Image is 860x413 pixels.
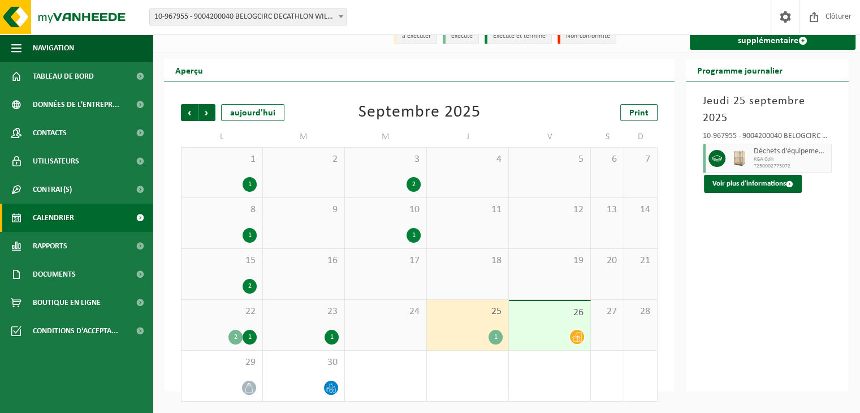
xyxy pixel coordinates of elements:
[33,91,119,119] span: Données de l'entrepr...
[630,153,651,166] span: 7
[33,62,94,91] span: Tableau de bord
[515,255,585,267] span: 19
[351,153,421,166] span: 3
[591,127,624,147] td: S
[198,104,215,121] span: Suivant
[489,330,503,345] div: 1
[433,204,503,216] span: 11
[427,127,509,147] td: J
[351,255,421,267] span: 17
[407,177,421,192] div: 2
[33,175,72,204] span: Contrat(s)
[263,127,345,147] td: M
[33,34,74,62] span: Navigation
[630,255,651,267] span: 21
[164,59,214,81] h2: Aperçu
[629,109,649,118] span: Print
[33,147,79,175] span: Utilisateurs
[597,204,618,216] span: 13
[325,330,339,345] div: 1
[703,93,832,127] h3: Jeudi 25 septembre 2025
[149,8,347,25] span: 10-967955 - 9004200040 BELOGCIRC DECATHLON WILLEBROEK - WILLEBROEK
[221,104,284,121] div: aujourd'hui
[597,306,618,318] span: 27
[243,177,257,192] div: 1
[269,153,339,166] span: 2
[33,204,74,232] span: Calendrier
[187,356,257,369] span: 29
[269,306,339,318] span: 23
[558,29,616,44] li: Non-conformité
[433,153,503,166] span: 4
[509,127,591,147] td: V
[243,228,257,243] div: 1
[187,204,257,216] span: 8
[485,29,552,44] li: Exécuté et terminé
[33,119,67,147] span: Contacts
[33,289,101,317] span: Boutique en ligne
[345,127,427,147] td: M
[407,228,421,243] div: 1
[181,127,263,147] td: L
[686,59,794,81] h2: Programme journalier
[187,255,257,267] span: 15
[433,306,503,318] span: 25
[351,306,421,318] span: 24
[187,153,257,166] span: 1
[33,232,67,260] span: Rapports
[703,132,832,144] div: 10-967955 - 9004200040 BELOGCIRC DECATHLON WILLEBROEK - WILLEBROEK
[597,153,618,166] span: 6
[433,255,503,267] span: 18
[630,306,651,318] span: 28
[269,255,339,267] span: 16
[515,307,585,319] span: 26
[754,163,828,170] span: T250002775072
[754,147,828,156] span: Déchets d'équipements électriques et électroniques - Sans tubes cathodiques
[33,260,76,289] span: Documents
[150,9,347,25] span: 10-967955 - 9004200040 BELOGCIRC DECATHLON WILLEBROEK - WILLEBROEK
[394,29,437,44] li: à exécuter
[620,104,658,121] a: Print
[181,104,198,121] span: Précédent
[515,204,585,216] span: 12
[624,127,658,147] td: D
[704,175,802,193] button: Voir plus d'informations
[690,23,855,50] a: Demande d'une tâche supplémentaire
[269,356,339,369] span: 30
[731,150,748,167] img: PB-WB-1440-WDN-00-00
[243,330,257,345] div: 1
[33,317,118,345] span: Conditions d'accepta...
[515,153,585,166] span: 5
[351,204,421,216] span: 10
[443,29,479,44] li: exécuté
[597,255,618,267] span: 20
[228,330,243,345] div: 2
[243,279,257,294] div: 2
[358,104,481,121] div: Septembre 2025
[754,156,828,163] span: KGA Colli
[187,306,257,318] span: 22
[269,204,339,216] span: 9
[630,204,651,216] span: 14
